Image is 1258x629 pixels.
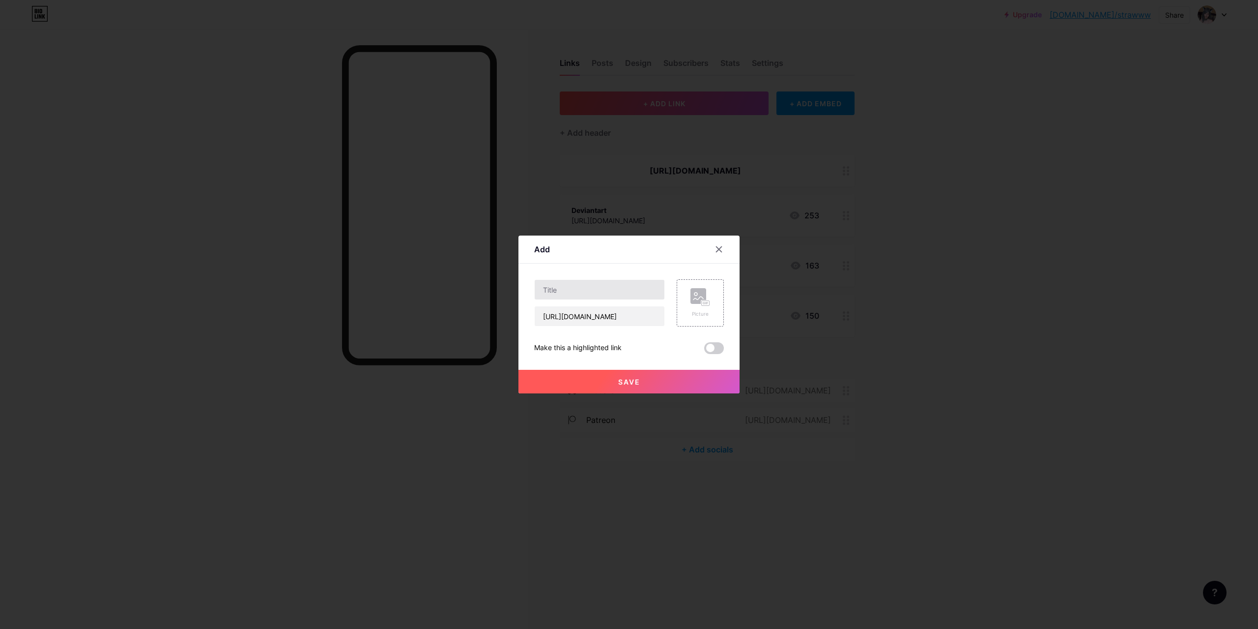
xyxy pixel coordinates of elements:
input: Title [535,280,664,300]
div: Picture [690,310,710,318]
div: Add [534,243,550,255]
button: Save [518,370,740,393]
span: Save [618,378,640,386]
div: Make this a highlighted link [534,342,622,354]
input: URL [535,306,664,326]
